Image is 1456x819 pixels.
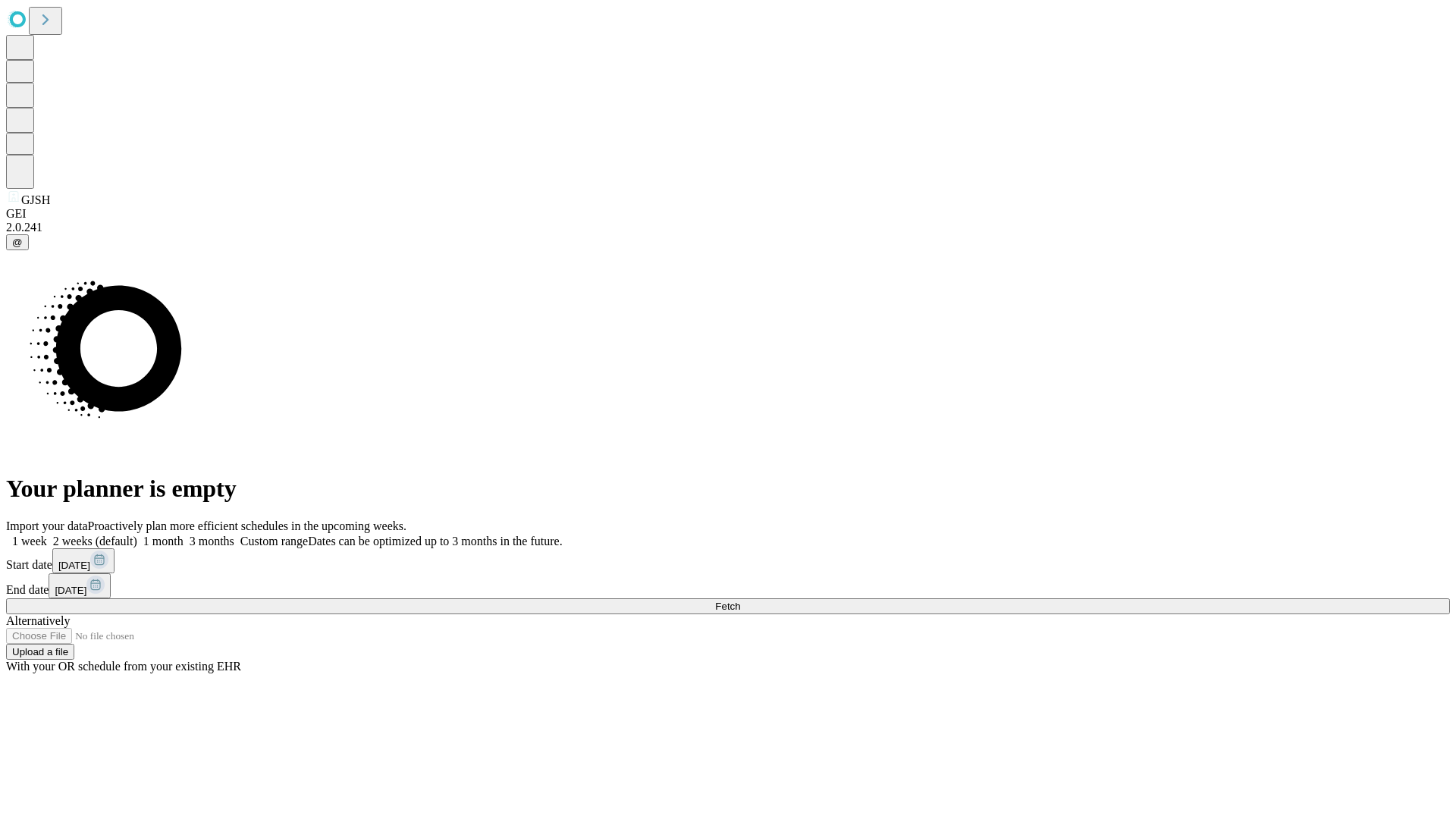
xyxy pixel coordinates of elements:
div: 2.0.241 [6,221,1450,234]
div: End date [6,573,1450,598]
span: Fetch [715,601,740,612]
span: Alternatively [6,614,70,627]
div: GEI [6,207,1450,221]
button: @ [6,234,29,250]
span: 2 weeks (default) [53,535,137,548]
span: [DATE] [58,560,90,571]
button: Fetch [6,598,1450,614]
button: [DATE] [52,548,115,573]
span: With your OR schedule from your existing EHR [6,660,241,673]
span: Dates can be optimized up to 3 months in the future. [308,535,562,548]
span: @ [12,237,23,248]
span: 1 month [143,535,184,548]
button: [DATE] [49,573,111,598]
h1: Your planner is empty [6,475,1450,503]
span: [DATE] [55,585,86,596]
div: Start date [6,548,1450,573]
button: Upload a file [6,644,74,660]
span: 3 months [190,535,234,548]
span: Import your data [6,519,88,532]
span: Proactively plan more efficient schedules in the upcoming weeks. [88,519,406,532]
span: Custom range [240,535,308,548]
span: 1 week [12,535,47,548]
span: GJSH [21,193,50,206]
